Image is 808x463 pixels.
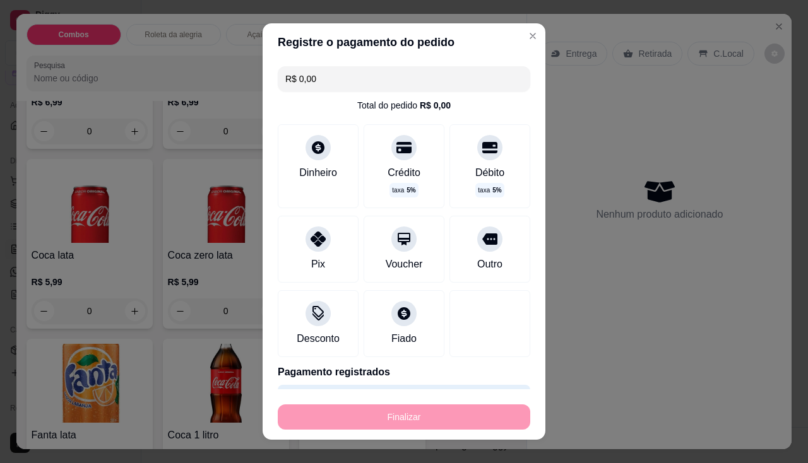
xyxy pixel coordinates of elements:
div: R$ 0,00 [420,99,451,112]
header: Registre o pagamento do pedido [263,23,545,61]
button: Close [523,26,543,46]
div: Pix [311,257,325,272]
div: Dinheiro [299,165,337,180]
div: Total do pedido [357,99,451,112]
span: 5 % [492,185,501,195]
div: Crédito [388,165,420,180]
p: taxa [478,185,501,195]
p: Pagamento registrados [278,365,530,380]
span: 5 % [407,185,415,195]
div: Débito [475,165,504,180]
div: Desconto [297,331,340,346]
div: Voucher [386,257,423,272]
p: taxa [392,185,415,195]
div: Fiado [391,331,417,346]
div: Outro [477,257,502,272]
input: Ex.: hambúrguer de cordeiro [285,66,523,91]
